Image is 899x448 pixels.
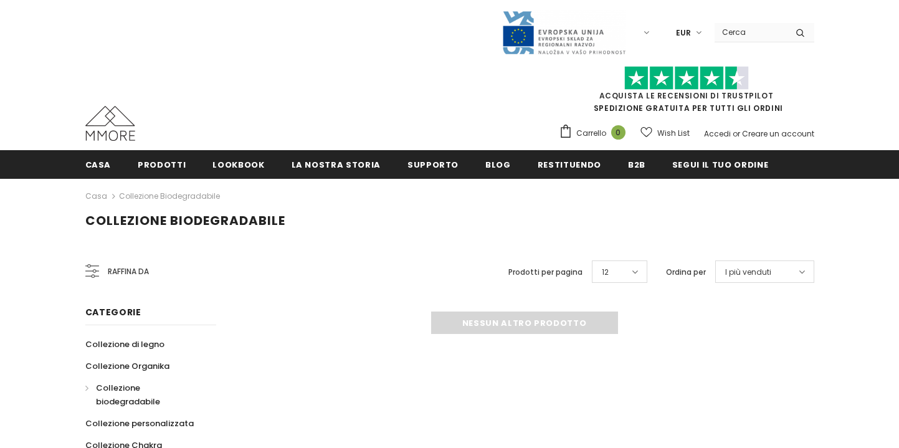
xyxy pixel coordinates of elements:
a: Wish List [640,122,690,144]
span: Restituendo [538,159,601,171]
span: I più venduti [725,266,771,279]
span: Segui il tuo ordine [672,159,768,171]
a: Collezione Organika [85,355,169,377]
span: Collezione biodegradabile [96,382,160,407]
img: Javni Razpis [502,10,626,55]
span: EUR [676,27,691,39]
img: Fidati di Pilot Stars [624,66,749,90]
a: Collezione biodegradabile [119,191,220,201]
span: Collezione biodegradabile [85,212,285,229]
a: Accedi [704,128,731,139]
span: supporto [407,159,459,171]
span: Collezione personalizzata [85,417,194,429]
span: Casa [85,159,112,171]
span: Raffina da [108,265,149,279]
a: Creare un account [742,128,814,139]
a: Collezione di legno [85,333,164,355]
span: Prodotti [138,159,186,171]
span: 0 [611,125,625,140]
span: or [733,128,740,139]
span: Carrello [576,127,606,140]
a: Segui il tuo ordine [672,150,768,178]
span: B2B [628,159,645,171]
a: Blog [485,150,511,178]
span: Categorie [85,306,141,318]
img: Casi MMORE [85,106,135,141]
span: SPEDIZIONE GRATUITA PER TUTTI GLI ORDINI [559,72,814,113]
span: Lookbook [212,159,264,171]
a: Carrello 0 [559,124,632,143]
a: Casa [85,189,107,204]
a: Collezione personalizzata [85,412,194,434]
span: La nostra storia [292,159,381,171]
label: Prodotti per pagina [508,266,583,279]
a: La nostra storia [292,150,381,178]
a: Lookbook [212,150,264,178]
a: Restituendo [538,150,601,178]
a: Casa [85,150,112,178]
span: Collezione Organika [85,360,169,372]
a: Collezione biodegradabile [85,377,202,412]
span: Wish List [657,127,690,140]
span: Blog [485,159,511,171]
input: Search Site [715,23,786,41]
a: Javni Razpis [502,27,626,37]
a: supporto [407,150,459,178]
span: 12 [602,266,609,279]
a: B2B [628,150,645,178]
label: Ordina per [666,266,706,279]
a: Prodotti [138,150,186,178]
a: Acquista le recensioni di TrustPilot [599,90,774,101]
span: Collezione di legno [85,338,164,350]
